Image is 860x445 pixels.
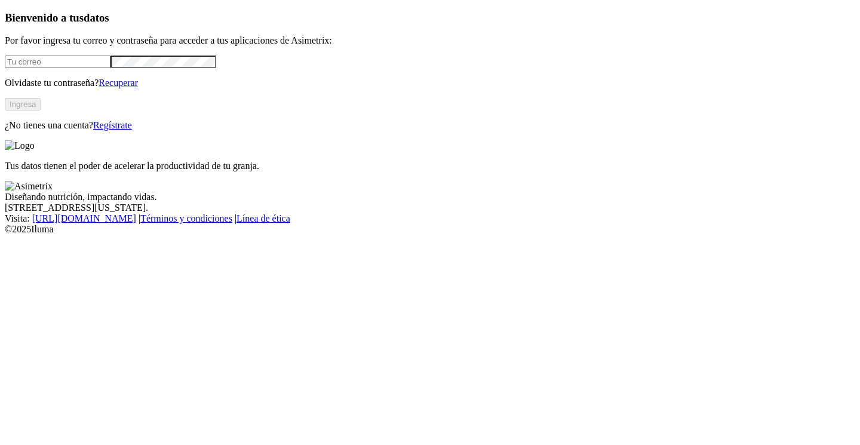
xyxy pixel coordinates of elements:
span: datos [84,11,109,24]
div: © 2025 Iluma [5,224,855,235]
img: Logo [5,140,35,151]
p: ¿No tienes una cuenta? [5,120,855,131]
input: Tu correo [5,56,110,68]
a: Línea de ética [236,213,290,223]
a: Términos y condiciones [140,213,232,223]
img: Asimetrix [5,181,53,192]
div: Diseñando nutrición, impactando vidas. [5,192,855,202]
button: Ingresa [5,98,41,111]
a: [URL][DOMAIN_NAME] [32,213,136,223]
p: Olvidaste tu contraseña? [5,78,855,88]
p: Tus datos tienen el poder de acelerar la productividad de tu granja. [5,161,855,171]
div: Visita : | | [5,213,855,224]
a: Regístrate [93,120,132,130]
p: Por favor ingresa tu correo y contraseña para acceder a tus aplicaciones de Asimetrix: [5,35,855,46]
div: [STREET_ADDRESS][US_STATE]. [5,202,855,213]
a: Recuperar [99,78,138,88]
h3: Bienvenido a tus [5,11,855,24]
